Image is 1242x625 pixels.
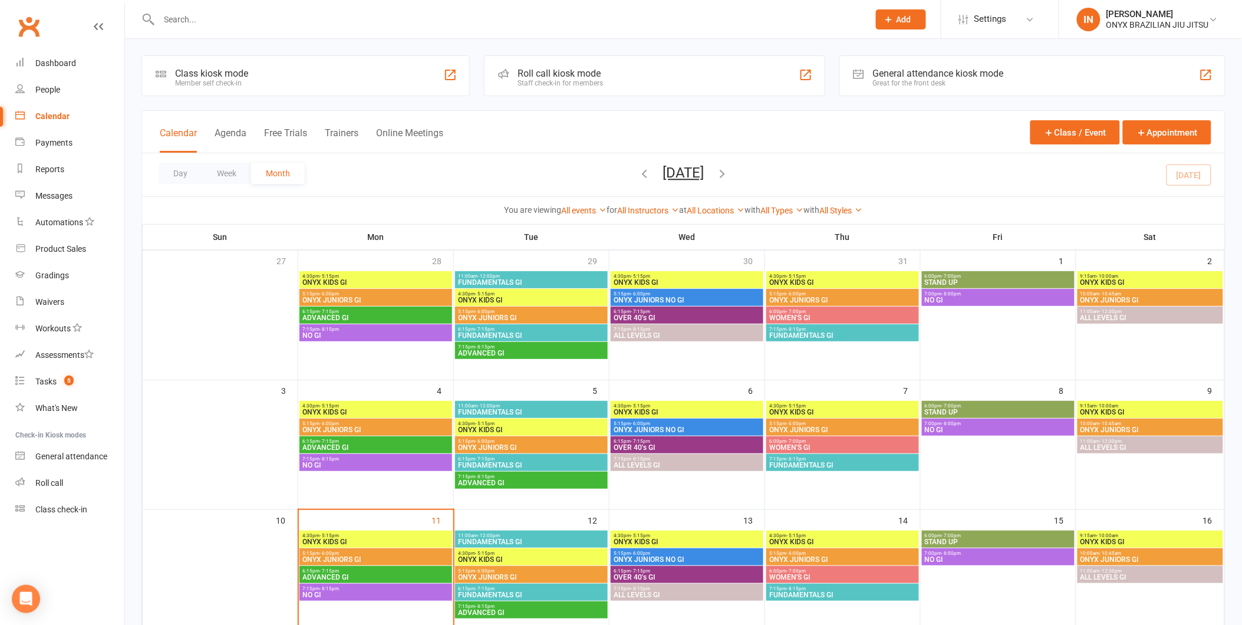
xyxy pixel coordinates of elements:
span: ONYX JUNIORS GI [769,297,917,304]
div: 15 [1055,510,1076,529]
span: ONYX KIDS GI [613,279,761,286]
span: 7:00pm [924,291,1072,297]
button: Week [202,163,251,184]
a: Automations [15,209,124,236]
div: Messages [35,191,73,200]
div: 28 [432,251,453,270]
a: Reports [15,156,124,183]
a: Dashboard [15,50,124,77]
span: WOMEN'S GI [769,574,917,581]
button: Online Meetings [376,127,443,153]
span: - 10:00am [1097,533,1119,538]
span: 6:00pm [924,533,1072,538]
span: - 10:00am [1097,403,1119,409]
span: ONYX JUNIORS GI [1080,426,1221,433]
span: 7:15pm [457,474,605,479]
button: Trainers [325,127,358,153]
span: ONYX JUNIORS GI [769,426,917,433]
span: 11:00am [1080,568,1221,574]
span: FUNDAMENTALS GI [457,462,605,469]
span: - 5:15pm [631,403,650,409]
span: 11:00am [457,403,605,409]
div: 31 [899,251,920,270]
span: ALL LEVELS GI [613,462,761,469]
span: ALL LEVELS GI [613,591,761,598]
span: NO GI [924,556,1072,563]
span: ONYX KIDS GI [457,297,605,304]
span: STAND UP [924,409,1072,416]
th: Thu [765,225,921,249]
div: 16 [1203,510,1224,529]
th: Sun [143,225,298,249]
span: 5:15pm [613,551,761,556]
span: - 6:00pm [631,291,650,297]
span: 5:15pm [457,568,605,574]
span: 6:00pm [924,274,1072,279]
a: All Instructors [618,206,680,215]
span: - 5:15pm [319,533,339,538]
div: Tasks [35,377,57,386]
div: 9 [1208,380,1224,400]
a: Tasks 5 [15,369,124,395]
span: 5:15pm [769,421,917,426]
div: 6 [748,380,765,400]
span: ADVANCED GI [302,574,450,581]
span: ONYX KIDS GI [769,538,917,545]
button: Class / Event [1030,120,1120,144]
span: - 8:15pm [786,586,806,591]
th: Sat [1076,225,1225,249]
div: 4 [437,380,453,400]
div: Gradings [35,271,69,280]
span: ONYX JUNIORS GI [457,314,605,321]
span: - 6:00pm [786,421,806,426]
span: 10:00am [1080,551,1221,556]
span: - 6:00pm [631,551,650,556]
div: 14 [899,510,920,529]
span: 5:15pm [769,291,917,297]
span: 7:00pm [924,551,1072,556]
span: ONYX JUNIORS NO GI [613,556,761,563]
span: 5:15pm [457,439,605,444]
span: NO GI [302,591,450,598]
span: - 8:15pm [475,474,495,479]
div: 10 [276,510,298,529]
span: ONYX JUNIORS GI [1080,556,1221,563]
span: WOMEN'S GI [769,444,917,451]
span: 4:30pm [302,533,450,538]
span: 4:30pm [302,274,450,279]
span: - 6:00pm [475,568,495,574]
strong: for [607,205,618,215]
a: Product Sales [15,236,124,262]
a: All events [562,206,607,215]
div: Class kiosk mode [175,68,248,79]
span: - 5:15pm [475,421,495,426]
th: Mon [298,225,454,249]
button: Add [876,9,926,29]
span: ONYX KIDS GI [1080,538,1221,545]
span: 11:00am [457,274,605,279]
span: 11:00am [457,533,605,538]
div: Workouts [35,324,71,333]
span: - 7:15pm [319,309,339,314]
div: Waivers [35,297,64,307]
span: - 12:30pm [1100,309,1122,314]
span: - 7:00pm [942,403,961,409]
span: ONYX JUNIORS GI [457,574,605,581]
span: ADVANCED GI [457,350,605,357]
span: 6:15pm [302,309,450,314]
button: [DATE] [663,165,704,181]
span: 4:30pm [457,291,605,297]
span: - 7:15pm [319,568,339,574]
span: - 8:00pm [942,421,961,426]
span: - 8:15pm [319,327,339,332]
span: - 5:15pm [786,533,806,538]
span: - 7:15pm [631,568,650,574]
a: Waivers [15,289,124,315]
span: 5:15pm [457,309,605,314]
div: 1 [1059,251,1076,270]
div: Product Sales [35,244,86,254]
span: ONYX JUNIORS GI [302,426,450,433]
span: 5:15pm [302,551,450,556]
a: Roll call [15,470,124,496]
span: ADVANCED GI [302,444,450,451]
